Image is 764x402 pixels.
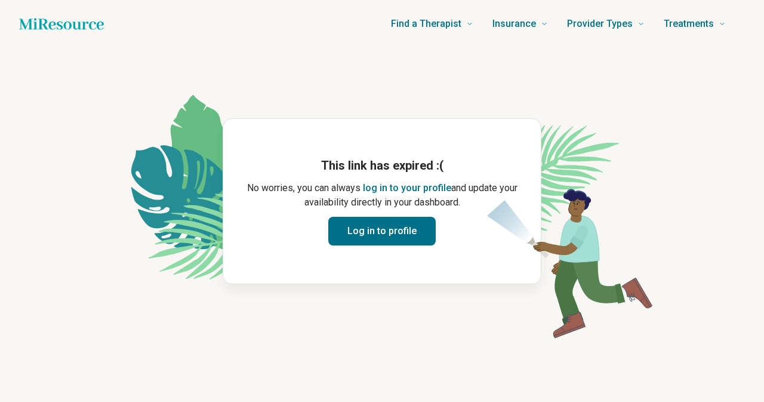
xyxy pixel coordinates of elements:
span: Find a Therapist [391,16,461,32]
span: Provider Types [567,16,633,32]
button: log in to your profile [363,181,451,195]
p: No worries, you can always and update your availability directly in your dashboard. [242,181,522,210]
h1: This link has expired :( [242,157,522,174]
span: Insurance [492,16,536,32]
span: Treatments [664,16,714,32]
a: Home page [19,12,104,36]
button: Log in to profile [328,217,436,246]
